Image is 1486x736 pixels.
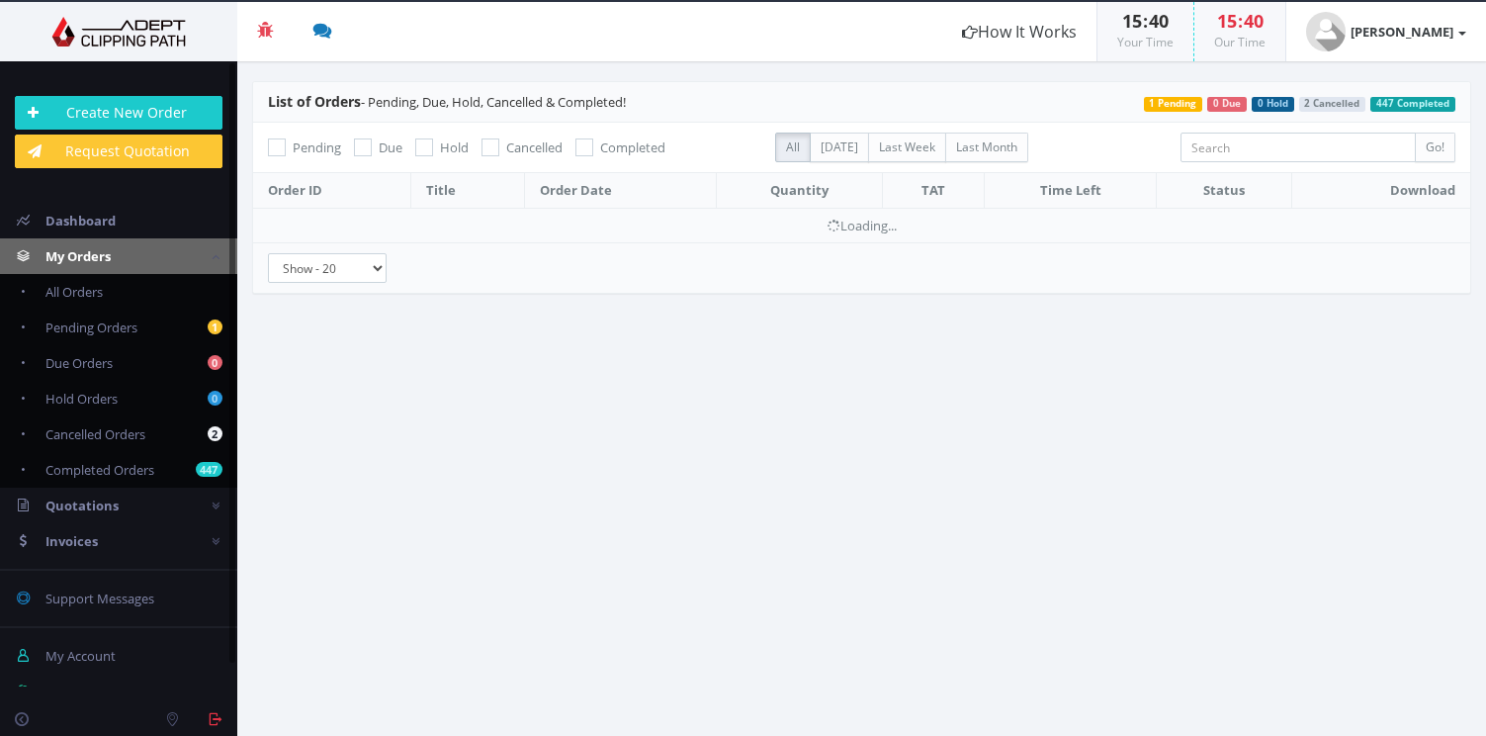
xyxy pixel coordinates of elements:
[1306,12,1346,51] img: user_default.jpg
[985,173,1157,209] th: Time Left
[411,173,524,209] th: Title
[1122,9,1142,33] span: 15
[379,138,402,156] span: Due
[1299,97,1366,112] span: 2 Cancelled
[208,391,222,406] b: 0
[1252,97,1294,112] span: 0 Hold
[1157,173,1292,209] th: Status
[253,208,1470,242] td: Loading...
[506,138,563,156] span: Cancelled
[775,133,811,162] label: All
[1142,9,1149,33] span: :
[1286,2,1486,61] a: [PERSON_NAME]
[440,138,469,156] span: Hold
[45,425,145,443] span: Cancelled Orders
[45,212,116,230] span: Dashboard
[45,390,118,408] span: Hold Orders
[883,173,985,209] th: TAT
[942,2,1096,61] a: How It Works
[208,320,222,334] b: 1
[1291,173,1470,209] th: Download
[1370,97,1455,112] span: 447 Completed
[45,590,154,607] span: Support Messages
[1117,34,1174,50] small: Your Time
[524,173,717,209] th: Order Date
[45,497,119,514] span: Quotations
[45,283,103,301] span: All Orders
[1415,133,1455,162] input: Go!
[293,138,341,156] span: Pending
[1180,133,1416,162] input: Search
[1214,34,1266,50] small: Our Time
[15,96,222,130] a: Create New Order
[1207,97,1247,112] span: 0 Due
[1244,9,1264,33] span: 40
[268,93,626,111] span: - Pending, Due, Hold, Cancelled & Completed!
[45,461,154,479] span: Completed Orders
[1149,9,1169,33] span: 40
[810,133,869,162] label: [DATE]
[945,133,1028,162] label: Last Month
[45,319,137,336] span: Pending Orders
[45,354,113,372] span: Due Orders
[45,683,129,700] span: Manage Team
[45,532,98,550] span: Invoices
[1237,9,1244,33] span: :
[208,355,222,370] b: 0
[868,133,946,162] label: Last Week
[196,462,222,477] b: 447
[15,17,222,46] img: Adept Graphics
[600,138,665,156] span: Completed
[253,173,411,209] th: Order ID
[268,92,361,111] span: List of Orders
[45,647,116,665] span: My Account
[15,135,222,168] a: Request Quotation
[45,247,111,265] span: My Orders
[1351,23,1453,41] strong: [PERSON_NAME]
[1144,97,1203,112] span: 1 Pending
[208,426,222,441] b: 2
[1217,9,1237,33] span: 15
[770,181,829,199] span: Quantity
